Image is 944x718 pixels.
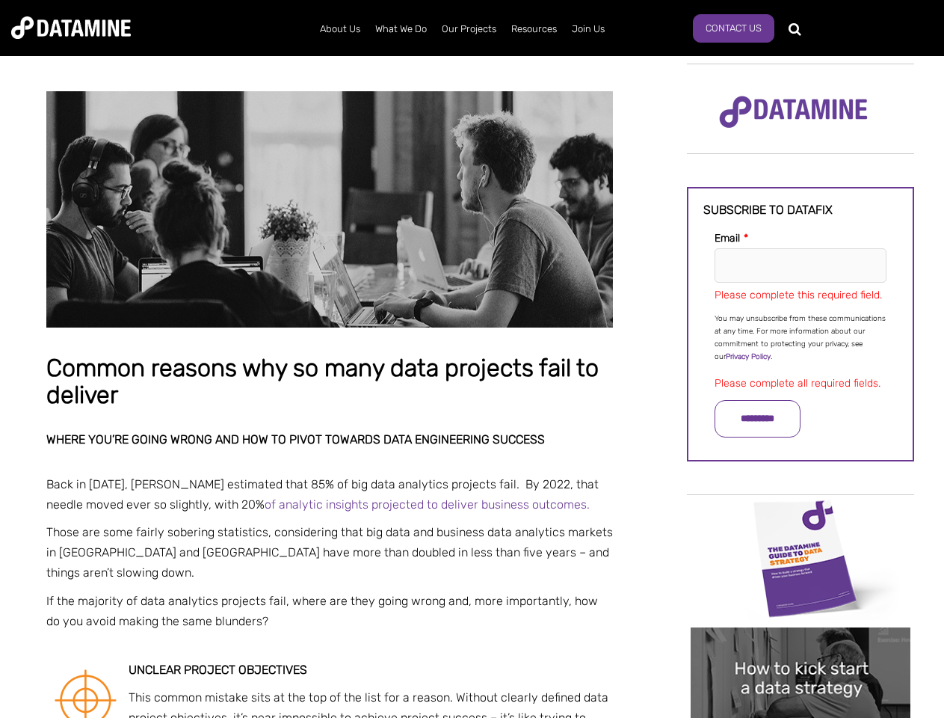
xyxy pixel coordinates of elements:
[46,522,613,583] p: Those are some fairly sobering statistics, considering that big data and business data analytics ...
[368,10,434,49] a: What We Do
[129,663,307,677] strong: Unclear project objectives
[715,289,882,301] label: Please complete this required field.
[715,313,886,363] p: You may unsubscribe from these communications at any time. For more information about our commitm...
[726,352,771,361] a: Privacy Policy
[46,474,613,515] p: Back in [DATE], [PERSON_NAME] estimated that 85% of big data analytics projects fail. By 2022, th...
[46,433,613,447] h2: Where you’re going wrong and how to pivot towards data engineering success
[11,16,131,39] img: Datamine
[46,591,613,631] p: If the majority of data analytics projects fail, where are they going wrong and, more importantly...
[715,377,880,390] label: Please complete all required fields.
[434,10,504,49] a: Our Projects
[703,203,898,217] h3: Subscribe to datafix
[265,497,590,512] a: of analytic insights projected to deliver business outcomes.
[564,10,612,49] a: Join Us
[693,14,774,43] a: Contact Us
[709,86,877,138] img: Datamine Logo No Strapline - Purple
[46,355,613,408] h1: Common reasons why so many data projects fail to deliver
[46,91,613,328] img: Common reasons why so many data projects fail to deliver
[715,232,740,245] span: Email
[504,10,564,49] a: Resources
[312,10,368,49] a: About Us
[691,497,910,620] img: Data Strategy Cover thumbnail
